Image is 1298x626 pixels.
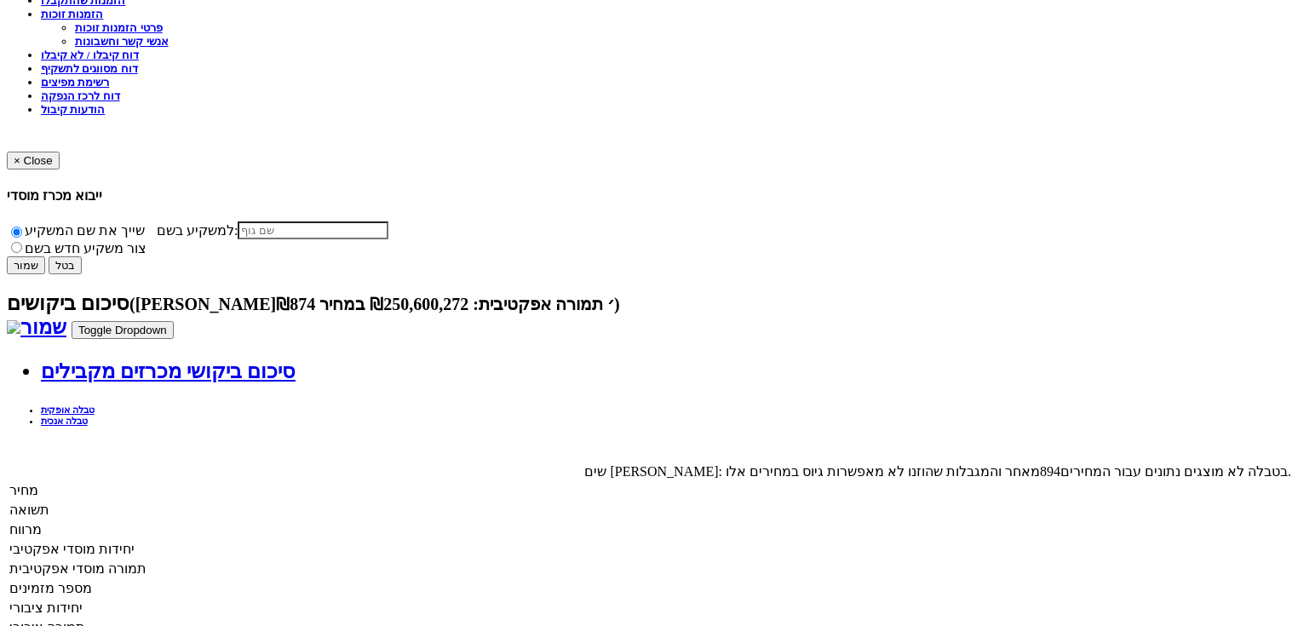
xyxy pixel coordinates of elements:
span: Close [24,154,53,167]
td: מרווח [9,520,147,538]
td: מספר מזמינים [9,579,147,597]
a: הזמנות זוכות [41,8,103,20]
div: שים [PERSON_NAME]: בטבלה לא מוצגים נתונים עבור המחירים מאחר והמגבלות שהוזנו לא מאפשרות גיוס במחיר... [7,463,1291,480]
a: שמור [7,316,66,338]
label: צור משקיע חדש בשם [7,241,158,256]
label: שייך את שם המשקיע למשקיע בשם: [7,221,1291,239]
a: הודעות קיבול [41,103,105,116]
td: מחיר [9,481,147,499]
a: אנשי קשר וחשבונות [75,35,169,48]
div: 894 [1040,464,1060,480]
button: שמור [7,256,45,274]
a: דוח מסווגים לתשקיף [41,62,138,75]
a: טבלה אופקית [41,405,95,415]
button: Toggle Dropdown [72,321,174,339]
a: פרטי הזמנות זוכות [75,21,163,34]
a: רשימת מפיצים [41,76,109,89]
img: excel-file-black.png [7,320,20,334]
span: × [14,154,20,167]
button: בטל [49,256,82,274]
input: שם גוף [238,221,388,239]
td: תמורה מוסדי אפקטיבית [9,560,147,577]
td: יחידות ציבורי [9,599,147,617]
h2: סיכום ביקושים [7,291,1291,383]
a: דוח קיבלו / לא קיבלו [41,49,139,61]
span: Toggle Dropdown [78,324,167,336]
td: יחידות מוסדי אפקטיבי [9,540,147,558]
small: ([PERSON_NAME]׳ תמורה אפקטיבית: ₪250,600,272 במחיר ₪874) [129,295,620,313]
h4: ייבוא מכרז מוסדי [7,187,1291,204]
td: תשואה [9,501,147,519]
a: דוח לרכז הנפקה [41,89,120,102]
a: טבלה אנכית [41,416,88,426]
a: סיכום ביקושי מכרזים מקבילים [41,360,296,382]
